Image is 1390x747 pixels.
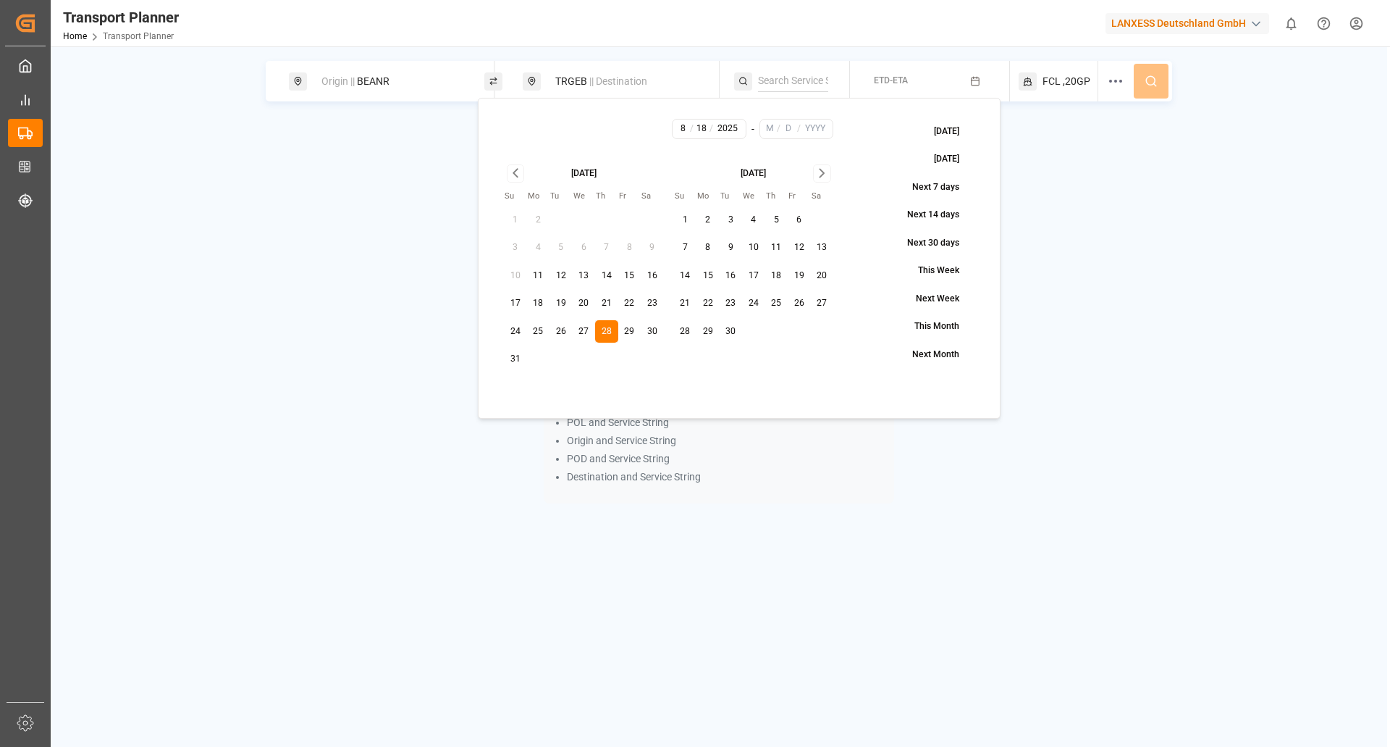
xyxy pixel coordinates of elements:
[696,190,720,204] th: Monday
[641,190,664,204] th: Saturday
[1063,74,1090,89] span: ,20GP
[595,264,618,288] button: 14
[765,292,788,315] button: 25
[527,264,550,288] button: 11
[720,236,743,259] button: 9
[63,7,179,28] div: Transport Planner
[1105,9,1275,37] button: LANXESS Deutschland GmbH
[549,264,573,288] button: 12
[618,190,641,204] th: Friday
[674,190,697,204] th: Sunday
[901,119,974,144] button: [DATE]
[788,264,811,288] button: 19
[674,292,697,315] button: 21
[573,320,596,343] button: 27
[874,75,908,85] span: ETD-ETA
[709,122,713,135] span: /
[696,292,720,315] button: 22
[788,236,811,259] button: 12
[765,190,788,204] th: Thursday
[879,342,974,367] button: Next Month
[547,68,703,95] div: TRGEB
[573,190,596,204] th: Wednesday
[549,320,573,343] button: 26
[675,122,691,135] input: M
[742,209,765,232] button: 4
[765,236,788,259] button: 11
[567,433,885,448] li: Origin and Service String
[901,147,974,172] button: [DATE]
[693,122,711,135] input: D
[641,264,664,288] button: 16
[618,320,641,343] button: 29
[696,264,720,288] button: 15
[527,292,550,315] button: 18
[811,236,834,259] button: 13
[321,75,355,87] span: Origin ||
[589,75,647,87] span: || Destination
[595,190,618,204] th: Thursday
[567,415,885,430] li: POL and Service String
[618,264,641,288] button: 15
[595,320,618,343] button: 28
[690,122,694,135] span: /
[788,292,811,315] button: 26
[742,264,765,288] button: 17
[741,167,766,180] div: [DATE]
[885,259,974,284] button: This Week
[641,320,664,343] button: 30
[573,292,596,315] button: 20
[874,203,974,228] button: Next 14 days
[765,264,788,288] button: 18
[549,292,573,315] button: 19
[811,190,834,204] th: Saturday
[859,67,1001,96] button: ETD-ETA
[780,122,798,135] input: D
[313,68,469,95] div: BEANR
[549,190,573,204] th: Tuesday
[674,209,697,232] button: 1
[674,264,697,288] button: 14
[63,31,87,41] a: Home
[811,292,834,315] button: 27
[800,122,830,135] input: YYYY
[567,470,885,485] li: Destination and Service String
[811,264,834,288] button: 20
[758,70,828,92] input: Search Service String
[504,292,527,315] button: 17
[765,209,788,232] button: 5
[720,292,743,315] button: 23
[1105,13,1269,34] div: LANXESS Deutschland GmbH
[879,175,974,200] button: Next 7 days
[504,320,527,343] button: 24
[1042,74,1061,89] span: FCL
[573,264,596,288] button: 13
[720,209,743,232] button: 3
[788,209,811,232] button: 6
[881,314,974,340] button: This Month
[720,190,743,204] th: Tuesday
[797,122,801,135] span: /
[777,122,780,135] span: /
[813,164,831,183] button: Go to next month
[504,190,527,204] th: Sunday
[874,230,974,256] button: Next 30 days
[674,236,697,259] button: 7
[696,236,720,259] button: 8
[751,119,754,139] div: -
[720,320,743,343] button: 30
[567,451,885,467] li: POD and Service String
[712,122,743,135] input: YYYY
[527,190,550,204] th: Monday
[618,292,641,315] button: 22
[504,348,527,371] button: 31
[595,292,618,315] button: 21
[720,264,743,288] button: 16
[1275,7,1307,40] button: show 0 new notifications
[641,292,664,315] button: 23
[1307,7,1340,40] button: Help Center
[742,190,765,204] th: Wednesday
[696,320,720,343] button: 29
[527,320,550,343] button: 25
[696,209,720,232] button: 2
